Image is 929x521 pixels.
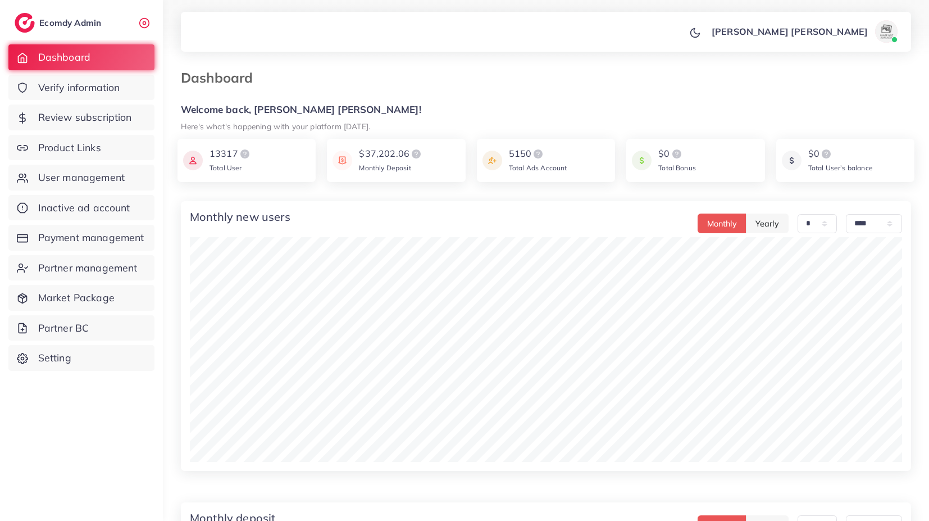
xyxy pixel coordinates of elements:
span: Review subscription [38,110,132,125]
span: Market Package [38,291,115,305]
div: $0 [658,147,696,161]
a: Dashboard [8,44,154,70]
img: avatar [875,20,898,43]
img: logo [531,147,545,161]
span: Payment management [38,230,144,245]
a: Inactive ad account [8,195,154,221]
span: Total Ads Account [509,164,567,172]
div: $0 [808,147,873,161]
span: Partner management [38,261,138,275]
span: User management [38,170,125,185]
span: Product Links [38,141,101,155]
img: icon payment [183,147,203,174]
span: Verify information [38,80,120,95]
h4: Monthly new users [190,210,290,224]
a: Product Links [8,135,154,161]
p: [PERSON_NAME] [PERSON_NAME] [712,25,868,38]
a: Market Package [8,285,154,311]
img: icon payment [333,147,352,174]
a: Partner BC [8,315,154,341]
h5: Welcome back, [PERSON_NAME] [PERSON_NAME]! [181,104,911,116]
span: Setting [38,351,71,365]
img: logo [409,147,423,161]
img: icon payment [482,147,502,174]
div: 5150 [509,147,567,161]
small: Here's what's happening with your platform [DATE]. [181,121,370,131]
img: logo [15,13,35,33]
img: logo [819,147,833,161]
img: icon payment [782,147,802,174]
span: Monthly Deposit [359,164,411,172]
a: Partner management [8,255,154,281]
a: [PERSON_NAME] [PERSON_NAME]avatar [705,20,902,43]
span: Partner BC [38,321,89,336]
a: Setting [8,345,154,371]
img: icon payment [632,147,652,174]
span: Total User [210,164,242,172]
a: Verify information [8,75,154,101]
div: $37,202.06 [359,147,423,161]
h3: Dashboard [181,70,262,86]
a: Review subscription [8,105,154,130]
button: Yearly [746,214,789,233]
span: Inactive ad account [38,201,130,215]
img: logo [238,147,252,161]
div: 13317 [210,147,252,161]
span: Total User’s balance [808,164,873,172]
img: logo [670,147,684,161]
span: Dashboard [38,50,90,65]
h2: Ecomdy Admin [39,17,104,28]
a: Payment management [8,225,154,251]
a: logoEcomdy Admin [15,13,104,33]
a: User management [8,165,154,191]
span: Total Bonus [658,164,696,172]
button: Monthly [698,214,746,233]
